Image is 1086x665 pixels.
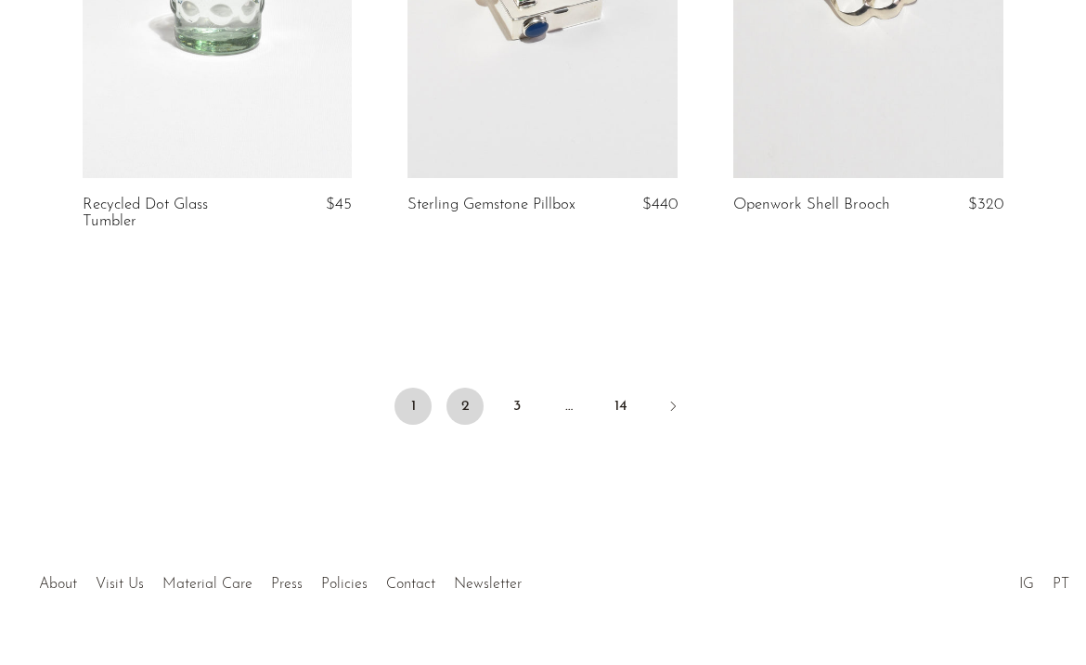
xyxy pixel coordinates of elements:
[550,388,588,425] span: …
[394,388,432,425] span: 1
[1010,562,1079,597] ul: Social Medias
[96,577,144,592] a: Visit Us
[326,197,352,212] span: $45
[642,197,678,212] span: $440
[1053,577,1069,592] a: PT
[446,388,484,425] a: 2
[271,577,303,592] a: Press
[162,577,252,592] a: Material Care
[83,197,261,231] a: Recycled Dot Glass Tumbler
[602,388,640,425] a: 14
[498,388,536,425] a: 3
[654,388,692,428] a: Next
[407,197,575,213] a: Sterling Gemstone Pillbox
[1019,577,1034,592] a: IG
[733,197,890,213] a: Openwork Shell Brooch
[30,562,531,597] ul: Quick links
[321,577,368,592] a: Policies
[968,197,1003,212] span: $320
[39,577,77,592] a: About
